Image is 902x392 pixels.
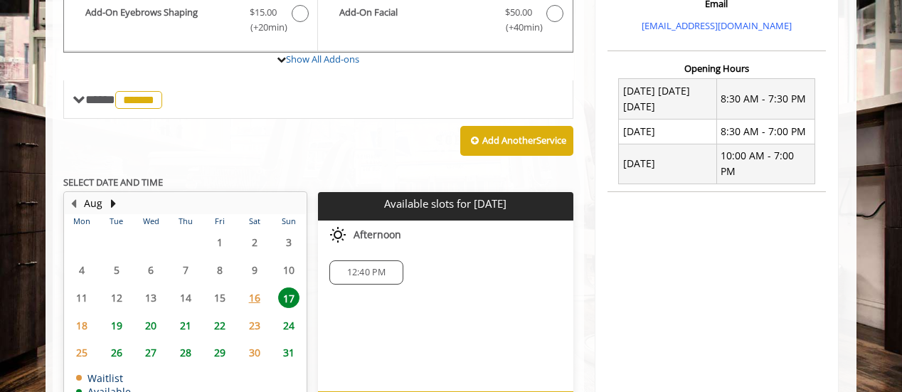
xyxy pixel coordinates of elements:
[243,20,285,35] span: (+20min )
[203,312,237,339] td: Select day22
[339,5,490,35] b: Add-On Facial
[286,53,359,65] a: Show All Add-ons
[209,315,230,336] span: 22
[607,63,826,73] h3: Opening Hours
[140,342,161,363] span: 27
[619,79,717,120] td: [DATE] [DATE] [DATE]
[329,226,346,243] img: afternoon slots
[505,5,532,20] span: $50.00
[106,342,127,363] span: 26
[237,339,271,367] td: Select day30
[106,315,127,336] span: 19
[272,214,307,228] th: Sun
[76,373,131,383] td: Waitlist
[71,315,92,336] span: 18
[354,229,401,240] span: Afternoon
[716,79,815,120] td: 8:30 AM - 7:30 PM
[482,134,566,147] b: Add Another Service
[71,342,92,363] span: 25
[168,312,202,339] td: Select day21
[272,312,307,339] td: Select day24
[168,339,202,367] td: Select day28
[716,144,815,184] td: 10:00 AM - 7:00 PM
[68,196,79,211] button: Previous Month
[237,284,271,312] td: Select day16
[272,284,307,312] td: Select day17
[168,214,202,228] th: Thu
[237,214,271,228] th: Sat
[278,287,299,308] span: 17
[209,342,230,363] span: 29
[63,176,163,189] b: SELECT DATE AND TIME
[250,5,277,20] span: $15.00
[203,339,237,367] td: Select day29
[107,196,119,211] button: Next Month
[203,214,237,228] th: Fri
[497,20,539,35] span: (+40min )
[642,19,792,32] a: [EMAIL_ADDRESS][DOMAIN_NAME]
[244,342,265,363] span: 30
[85,5,235,35] b: Add-On Eyebrows Shaping
[134,339,168,367] td: Select day27
[65,339,99,367] td: Select day25
[278,315,299,336] span: 24
[244,315,265,336] span: 23
[65,214,99,228] th: Mon
[347,267,386,278] span: 12:40 PM
[329,260,403,285] div: 12:40 PM
[140,315,161,336] span: 20
[278,342,299,363] span: 31
[175,342,196,363] span: 28
[134,312,168,339] td: Select day20
[134,214,168,228] th: Wed
[716,120,815,144] td: 8:30 AM - 7:00 PM
[175,315,196,336] span: 21
[619,144,717,184] td: [DATE]
[244,287,265,308] span: 16
[324,198,567,210] p: Available slots for [DATE]
[65,312,99,339] td: Select day18
[272,339,307,367] td: Select day31
[99,339,133,367] td: Select day26
[460,126,573,156] button: Add AnotherService
[325,5,565,38] label: Add-On Facial
[619,120,717,144] td: [DATE]
[71,5,310,38] label: Add-On Eyebrows Shaping
[99,312,133,339] td: Select day19
[99,214,133,228] th: Tue
[84,196,102,211] button: Aug
[237,312,271,339] td: Select day23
